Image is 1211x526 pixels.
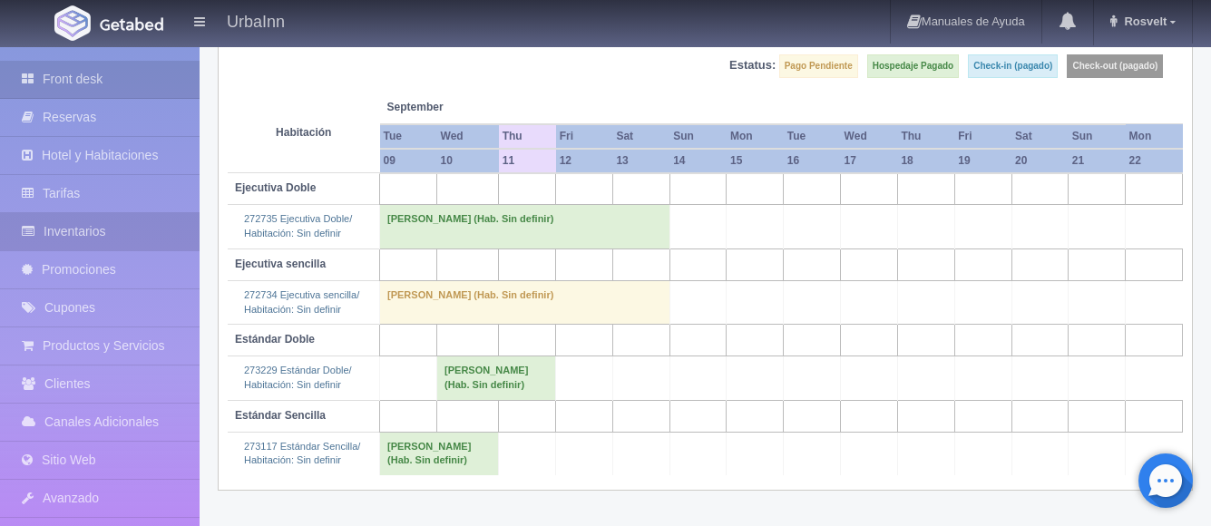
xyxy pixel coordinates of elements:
[244,365,352,390] a: 273229 Estándar Doble/Habitación: Sin definir
[380,432,499,475] td: [PERSON_NAME] (Hab. Sin definir)
[437,124,499,149] th: Wed
[1119,15,1167,28] span: Rosvelt
[244,441,360,466] a: 273117 Estándar Sencilla/Habitación: Sin definir
[499,124,556,149] th: Thu
[612,149,669,173] th: 13
[380,280,670,324] td: [PERSON_NAME] (Hab. Sin definir)
[669,149,727,173] th: 14
[1126,124,1183,149] th: Mon
[779,54,858,78] label: Pago Pendiente
[729,57,776,74] label: Estatus:
[1011,124,1069,149] th: Sat
[897,124,954,149] th: Thu
[612,124,669,149] th: Sat
[276,126,331,139] strong: Habitación
[897,149,954,173] th: 18
[556,124,613,149] th: Fri
[54,5,91,41] img: Getabed
[954,124,1011,149] th: Fri
[227,9,285,32] h4: UrbaInn
[100,17,163,31] img: Getabed
[244,289,359,315] a: 272734 Ejecutiva sencilla/Habitación: Sin definir
[669,124,727,149] th: Sun
[784,124,841,149] th: Tue
[437,149,499,173] th: 10
[1069,124,1126,149] th: Sun
[841,124,898,149] th: Wed
[499,149,556,173] th: 11
[954,149,1011,173] th: 19
[1011,149,1069,173] th: 20
[380,205,670,248] td: [PERSON_NAME] (Hab. Sin definir)
[867,54,959,78] label: Hospedaje Pagado
[235,258,326,270] b: Ejecutiva sencilla
[437,356,556,400] td: [PERSON_NAME] (Hab. Sin definir)
[968,54,1058,78] label: Check-in (pagado)
[380,149,437,173] th: 09
[841,149,898,173] th: 17
[244,213,352,239] a: 272735 Ejecutiva Doble/Habitación: Sin definir
[556,149,613,173] th: 12
[1067,54,1163,78] label: Check-out (pagado)
[784,149,841,173] th: 16
[235,409,326,422] b: Estándar Sencilla
[380,124,437,149] th: Tue
[727,149,784,173] th: 15
[1069,149,1126,173] th: 21
[1126,149,1183,173] th: 22
[235,333,315,346] b: Estándar Doble
[727,124,784,149] th: Mon
[387,100,492,115] span: September
[235,181,316,194] b: Ejecutiva Doble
